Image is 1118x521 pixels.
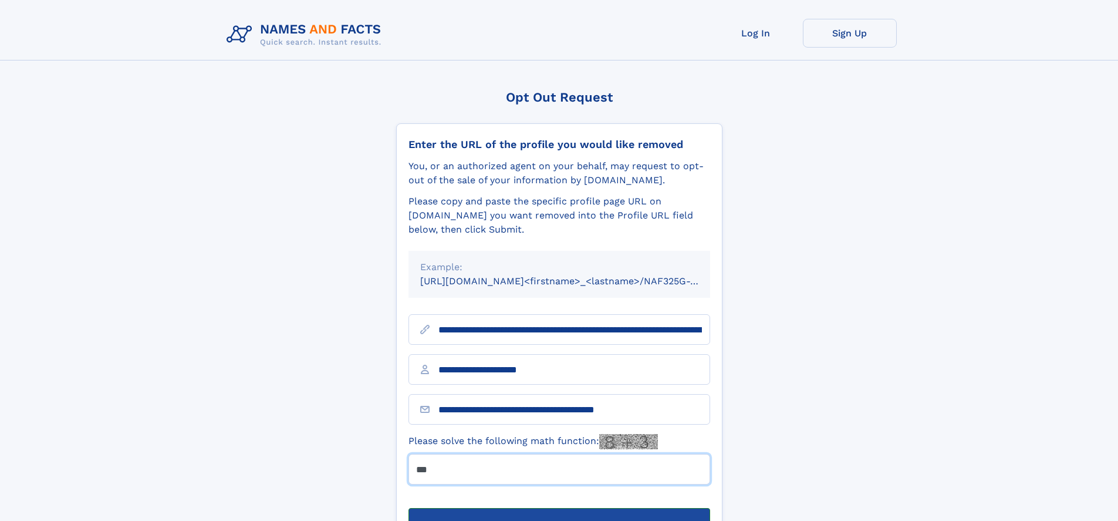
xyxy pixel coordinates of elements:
[408,138,710,151] div: Enter the URL of the profile you would like removed
[420,275,732,287] small: [URL][DOMAIN_NAME]<firstname>_<lastname>/NAF325G-xxxxxxxx
[420,260,698,274] div: Example:
[408,159,710,187] div: You, or an authorized agent on your behalf, may request to opt-out of the sale of your informatio...
[408,194,710,237] div: Please copy and paste the specific profile page URL on [DOMAIN_NAME] you want removed into the Pr...
[396,90,722,105] div: Opt Out Request
[408,434,658,449] label: Please solve the following math function:
[222,19,391,51] img: Logo Names and Facts
[803,19,897,48] a: Sign Up
[709,19,803,48] a: Log In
